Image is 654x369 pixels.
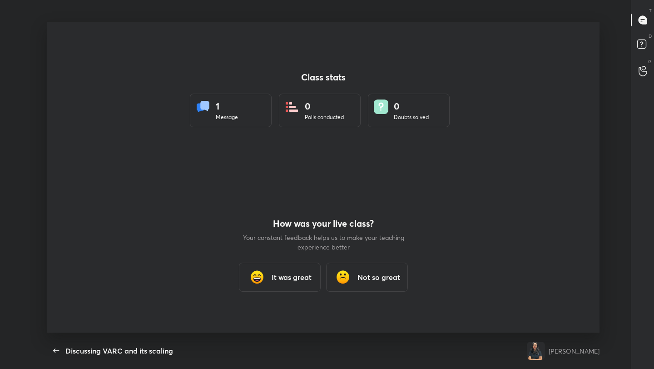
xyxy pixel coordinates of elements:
p: G [648,58,652,65]
p: Your constant feedback helps us to make your teaching experience better [242,233,405,252]
img: grinning_face_with_smiling_eyes_cmp.gif [248,268,266,286]
div: Doubts solved [394,113,429,121]
div: Discussing VARC and its scaling [65,345,173,356]
img: statsMessages.856aad98.svg [196,100,210,114]
img: statsPoll.b571884d.svg [285,100,299,114]
div: 0 [394,100,429,113]
div: [PERSON_NAME] [549,346,599,356]
p: D [649,33,652,40]
div: Message [216,113,238,121]
div: 1 [216,100,238,113]
div: 0 [305,100,344,113]
h4: Class stats [190,72,457,83]
img: 4ec84c9df1e94859877aaf94430cd378.png [527,342,545,360]
h3: It was great [272,272,312,283]
img: frowning_face_cmp.gif [334,268,352,286]
h3: Not so great [357,272,400,283]
p: T [649,7,652,14]
img: doubts.8a449be9.svg [374,100,388,114]
div: Polls conducted [305,113,344,121]
h4: How was your live class? [242,218,405,229]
